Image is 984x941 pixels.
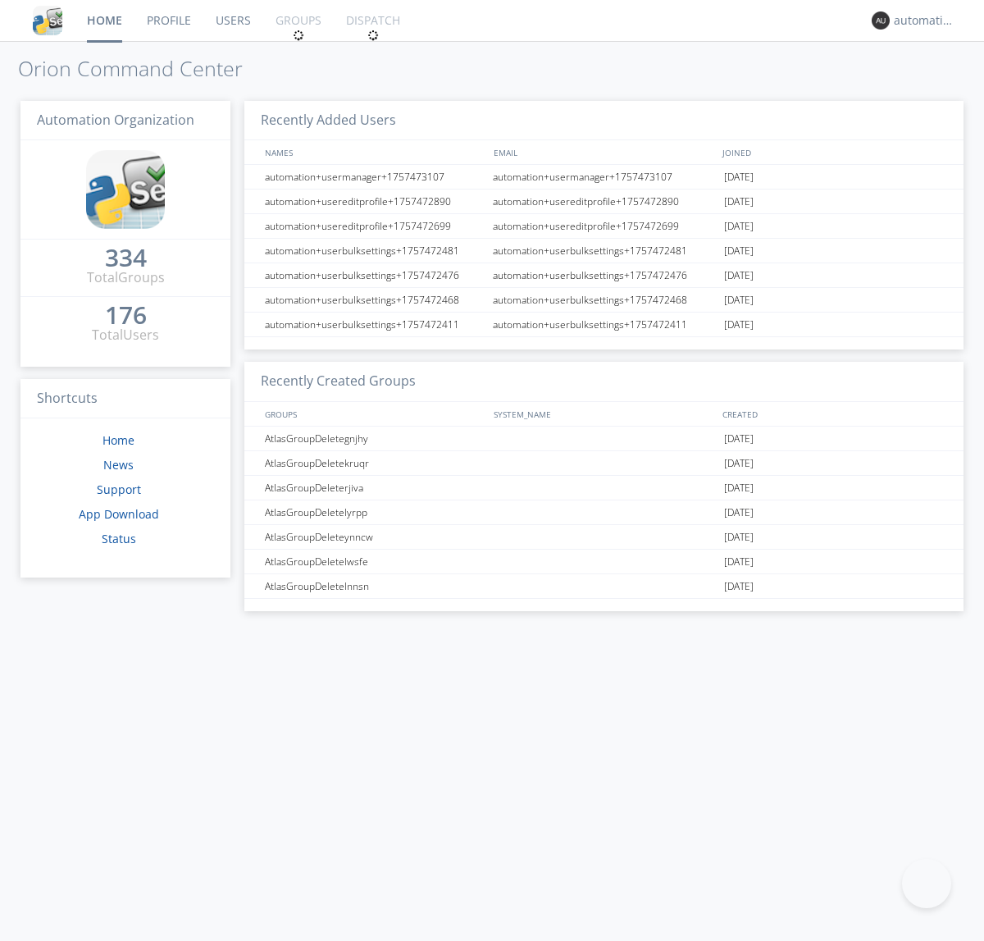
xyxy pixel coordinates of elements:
[724,427,754,451] span: [DATE]
[724,451,754,476] span: [DATE]
[724,550,754,574] span: [DATE]
[490,402,718,426] div: SYSTEM_NAME
[894,12,955,29] div: automation+atlas0004
[872,11,890,30] img: 373638.png
[724,574,754,599] span: [DATE]
[724,313,754,337] span: [DATE]
[244,525,963,550] a: AtlasGroupDeleteynncw[DATE]
[724,525,754,550] span: [DATE]
[97,482,141,497] a: Support
[244,550,963,574] a: AtlasGroupDeletelwsfe[DATE]
[724,500,754,525] span: [DATE]
[244,288,963,313] a: automation+userbulksettings+1757472468automation+userbulksettings+1757472468[DATE]
[102,531,136,546] a: Status
[244,362,963,402] h3: Recently Created Groups
[79,506,159,522] a: App Download
[261,451,488,475] div: AtlasGroupDeletekruqr
[244,165,963,190] a: automation+usermanager+1757473107automation+usermanager+1757473107[DATE]
[244,263,963,288] a: automation+userbulksettings+1757472476automation+userbulksettings+1757472476[DATE]
[37,111,194,129] span: Automation Organization
[724,165,754,190] span: [DATE]
[261,313,488,336] div: automation+userbulksettings+1757472411
[261,214,488,238] div: automation+usereditprofile+1757472699
[489,214,720,238] div: automation+usereditprofile+1757472699
[489,313,720,336] div: automation+userbulksettings+1757472411
[261,500,488,524] div: AtlasGroupDeletelyrpp
[489,239,720,263] div: automation+userbulksettings+1757472481
[244,476,963,500] a: AtlasGroupDeleterjiva[DATE]
[724,239,754,263] span: [DATE]
[244,500,963,525] a: AtlasGroupDeletelyrpp[DATE]
[261,550,488,573] div: AtlasGroupDeletelwsfe
[293,30,304,41] img: spin.svg
[724,263,754,288] span: [DATE]
[244,313,963,337] a: automation+userbulksettings+1757472411automation+userbulksettings+1757472411[DATE]
[261,263,488,287] div: automation+userbulksettings+1757472476
[244,101,963,141] h3: Recently Added Users
[724,476,754,500] span: [DATE]
[244,451,963,476] a: AtlasGroupDeletekruqr[DATE]
[261,525,488,549] div: AtlasGroupDeleteynncw
[261,140,485,164] div: NAMES
[261,402,485,426] div: GROUPS
[244,574,963,599] a: AtlasGroupDeletelnnsn[DATE]
[86,150,165,229] img: cddb5a64eb264b2086981ab96f4c1ba7
[724,288,754,313] span: [DATE]
[261,239,488,263] div: automation+userbulksettings+1757472481
[490,140,718,164] div: EMAIL
[367,30,379,41] img: spin.svg
[489,263,720,287] div: automation+userbulksettings+1757472476
[261,165,488,189] div: automation+usermanager+1757473107
[261,190,488,213] div: automation+usereditprofile+1757472890
[244,190,963,214] a: automation+usereditprofile+1757472890automation+usereditprofile+1757472890[DATE]
[261,476,488,500] div: AtlasGroupDeleterjiva
[105,249,147,268] a: 334
[244,239,963,263] a: automation+userbulksettings+1757472481automation+userbulksettings+1757472481[DATE]
[261,427,488,450] div: AtlasGroupDeletegnjhy
[724,190,754,214] span: [DATE]
[724,214,754,239] span: [DATE]
[718,140,948,164] div: JOINED
[102,432,134,448] a: Home
[718,402,948,426] div: CREATED
[244,427,963,451] a: AtlasGroupDeletegnjhy[DATE]
[20,379,230,419] h3: Shortcuts
[489,165,720,189] div: automation+usermanager+1757473107
[92,326,159,345] div: Total Users
[33,6,62,35] img: cddb5a64eb264b2086981ab96f4c1ba7
[103,457,134,473] a: News
[902,859,951,908] iframe: Toggle Customer Support
[105,307,147,326] a: 176
[105,307,147,323] div: 176
[489,288,720,312] div: automation+userbulksettings+1757472468
[105,249,147,266] div: 334
[489,190,720,213] div: automation+usereditprofile+1757472890
[244,214,963,239] a: automation+usereditprofile+1757472699automation+usereditprofile+1757472699[DATE]
[87,268,165,287] div: Total Groups
[261,288,488,312] div: automation+userbulksettings+1757472468
[261,574,488,598] div: AtlasGroupDeletelnnsn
